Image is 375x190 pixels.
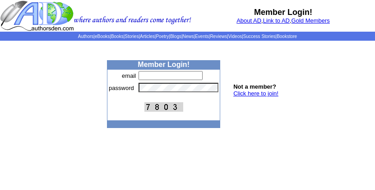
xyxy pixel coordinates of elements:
[170,34,181,39] a: Blogs
[277,34,297,39] a: Bookstore
[210,34,227,39] a: Reviews
[263,17,290,24] a: Link to AD
[111,34,124,39] a: Books
[156,34,169,39] a: Poetry
[236,17,330,24] font: , ,
[236,17,261,24] a: About AD
[78,34,93,39] a: Authors
[95,34,110,39] a: eBooks
[125,34,139,39] a: Stories
[78,34,297,39] span: | | | | | | | | | | | |
[195,34,209,39] a: Events
[140,34,155,39] a: Articles
[233,90,278,97] a: Click here to join!
[243,34,276,39] a: Success Stories
[144,102,183,112] img: This Is CAPTCHA Image
[254,8,312,17] b: Member Login!
[122,72,136,79] font: email
[109,85,134,91] font: password
[138,61,190,68] b: Member Login!
[233,83,276,90] b: Not a member?
[292,17,330,24] a: Gold Members
[183,34,194,39] a: News
[228,34,242,39] a: Videos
